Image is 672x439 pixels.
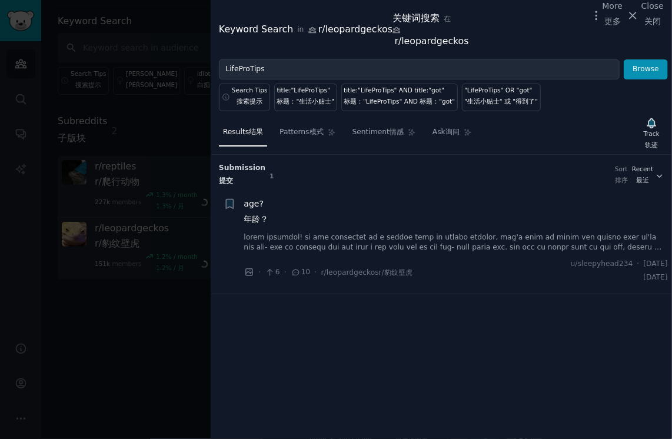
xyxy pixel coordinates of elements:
span: 轨迹 [644,141,660,149]
div: title:"LifeProTips" AND title:"got" [344,86,455,108]
span: Search Tips [232,86,268,108]
span: Sentiment [352,127,404,138]
input: Try a keyword related to your business [219,59,620,79]
span: 在 [444,15,451,23]
span: · [637,259,640,285]
span: 更多 [603,15,623,28]
div: title:"LifeProTips" [277,86,335,108]
button: Search Tips搜索提示 [219,84,270,111]
span: · [284,266,287,278]
span: 结果 [249,128,263,136]
span: 排序 [615,176,628,184]
span: Results [223,127,263,138]
span: 最近 [632,176,653,184]
span: 提交 [219,176,265,187]
button: Browse [624,59,668,79]
span: 标题："生活小贴士" [277,97,335,105]
span: Recent [632,165,653,187]
a: title:"LifeProTips"标题："生活小贴士" [274,84,337,111]
div: Keyword Search r/leopardgeckos [219,8,469,51]
span: 关键词搜索 r/leopardgeckos [392,11,469,48]
span: r/leopardgeckos [321,268,412,277]
div: "LifeProTips" OR "got" [464,86,538,108]
span: [DATE] [644,272,668,283]
span: in [297,25,304,35]
span: Submission [219,163,265,189]
a: "LifeProTips" OR "got""生活小贴士" 或 "得到了" [462,84,541,111]
a: title:"LifeProTips" AND title:"got"标题："LifeProTips" AND 标题："got" [341,84,458,111]
span: Ask [433,127,460,138]
span: 10 [291,267,310,278]
span: 情感 [390,128,404,136]
a: Results结果 [219,123,267,147]
span: · [314,266,317,278]
a: Ask询问 [428,123,476,147]
span: 标题："LifeProTips" AND 标题："got" [344,97,455,105]
span: Patterns [280,127,323,138]
span: 模式 [310,128,324,136]
span: 1 [270,172,274,179]
span: "生活小贴士" 或 "得到了" [464,97,538,105]
span: 询问 [445,128,460,136]
span: 搜索提示 [232,97,268,105]
span: 6 [265,267,280,278]
span: r/豹纹壁虎 [379,268,412,277]
span: [DATE] [644,259,668,285]
div: Sort [615,165,628,187]
span: · [258,266,261,278]
span: age? [244,198,269,228]
a: lorem ipsumdol! si ame consectet ad e seddoe temp in utlabo etdolor, mag'a enim ad minim ven quis... [244,232,668,253]
span: 年龄？ [244,213,269,225]
a: age?年龄？ [244,198,269,228]
span: 关闭 [641,15,664,28]
button: Track轨迹 [640,115,664,154]
span: u/sleepyhead234 [571,259,633,270]
div: Track [644,129,660,149]
a: Sentiment情感 [348,123,420,147]
button: Recent最近 [632,165,664,187]
a: Patterns模式 [275,123,340,147]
